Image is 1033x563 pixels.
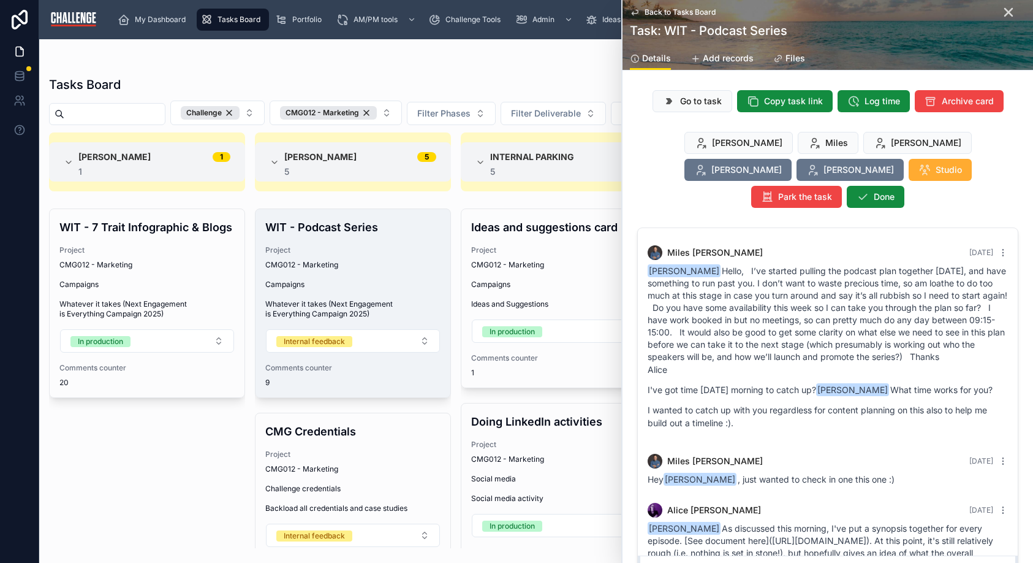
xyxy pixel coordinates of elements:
button: Studio [909,159,972,181]
h4: Doing LinkedIn activities [471,413,646,430]
button: [PERSON_NAME] [684,159,792,181]
span: Done [874,191,895,203]
button: Done [847,186,904,208]
button: Log time [838,90,910,112]
span: Back to Tasks Board [645,7,716,17]
span: Go to task [680,95,722,107]
p: I wanted to catch up with you regardless for content planning on this also to help me build out a... [648,404,1008,429]
img: App logo [49,10,98,29]
span: Challenge Tools [445,15,501,25]
span: Portfolio [292,15,322,25]
span: Challenge [186,108,222,118]
span: Campaigns [471,280,646,289]
span: Miles [PERSON_NAME] [667,455,763,467]
button: Select Button [472,320,646,343]
span: Filter Deliverable [511,107,581,120]
span: Log time [865,95,900,107]
a: Details [630,47,671,71]
span: [PERSON_NAME] [664,473,736,486]
span: Ideas and Suggestions [471,299,646,309]
span: Miles [PERSON_NAME] [667,247,763,259]
span: Project [59,245,235,255]
span: CMG012 - Marketing [471,454,544,464]
span: Add records [703,52,754,64]
button: [PERSON_NAME] [797,159,904,181]
span: Internal Parking [490,151,574,163]
span: Comments counter [471,548,646,557]
span: 9 [265,378,441,388]
a: Tasks Board [197,9,269,31]
span: Ideas / bug tracker [602,15,667,25]
span: Project [265,245,441,255]
h4: CMG Credentials [265,423,441,440]
a: WIT - Podcast SeriesProjectCMG012 - MarketingCampaignsWhatever it takes (Next Engagement is Every... [255,209,451,398]
span: CMG012 - Marketing [265,260,338,270]
h4: WIT - 7 Trait Infographic & Blogs [59,219,235,236]
span: Studio [936,164,962,176]
span: Alice [PERSON_NAME] [667,504,761,516]
a: Ideas and suggestions cardProjectCMG012 - MarketingCampaignsIdeas and SuggestionsSelect ButtonCom... [461,209,657,388]
span: CMG012 - Marketing [471,260,544,270]
button: Select Button [60,329,234,353]
div: Hello, I’ve started pulling the podcast plan together [DATE], and have something to run past you.... [648,265,1008,429]
button: Select Button [501,102,606,125]
h1: Task: WIT - Podcast Series [630,22,787,39]
div: In production [490,521,535,532]
div: 5 [284,167,436,177]
span: [PERSON_NAME] [891,137,961,149]
span: Comments counter [59,363,235,373]
a: Ideas / bug tracker [581,9,692,31]
span: [DATE] [969,456,993,465]
a: Add records [691,47,754,72]
button: Select Button [472,514,646,537]
span: [PERSON_NAME] [78,151,151,163]
span: [PERSON_NAME] [648,264,721,277]
span: Comments counter [471,353,646,363]
button: Park the task [751,186,842,208]
p: I've got time [DATE] morning to catch up? What time works for you? [648,383,1008,396]
button: [PERSON_NAME] [684,132,793,154]
span: Admin [532,15,554,25]
span: Files [785,52,805,64]
button: Select Button [611,102,729,125]
button: Select Button [270,101,402,125]
span: Whatever it takes (Next Engagement is Everything Campaign 2025) [59,299,235,319]
a: Admin [512,9,579,31]
button: Miles [798,132,858,154]
span: 1 [471,368,646,378]
span: Project [265,450,441,459]
span: Project [471,245,646,255]
div: 1 [220,152,223,162]
button: Select Button [266,524,440,547]
a: WIT - 7 Trait Infographic & BlogsProjectCMG012 - MarketingCampaignsWhatever it takes (Next Engage... [49,209,245,398]
button: Copy task link [737,90,833,112]
div: In production [78,336,123,347]
div: Internal feedback [284,336,345,347]
button: Unselect 9 [280,106,377,120]
h4: WIT - Podcast Series [265,219,441,236]
span: Project [471,440,646,450]
div: In production [490,326,535,337]
span: [DATE] [969,248,993,257]
a: Back to Tasks Board [630,7,716,17]
span: [PERSON_NAME] [712,137,782,149]
a: Files [773,47,805,72]
span: Archive card [942,95,994,107]
a: Portfolio [271,9,330,31]
span: 20 [59,378,235,388]
span: Hey , just wanted to check in one this one :) [648,474,895,484]
div: scrollable content [108,6,984,33]
span: Whatever it takes (Next Engagement is Everything Campaign 2025) [265,299,441,319]
span: My Dashboard [135,15,186,25]
span: Park the task [778,191,832,203]
span: Social media [471,474,646,484]
span: [PERSON_NAME] [816,383,889,396]
a: My Dashboard [114,9,194,31]
span: Campaigns [265,280,441,289]
span: [PERSON_NAME] [823,164,894,176]
span: Challenge credentials [265,484,441,494]
span: Miles [825,137,848,149]
button: [PERSON_NAME] [863,132,972,154]
a: AM/PM tools [333,9,422,31]
a: Challenge Tools [425,9,509,31]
